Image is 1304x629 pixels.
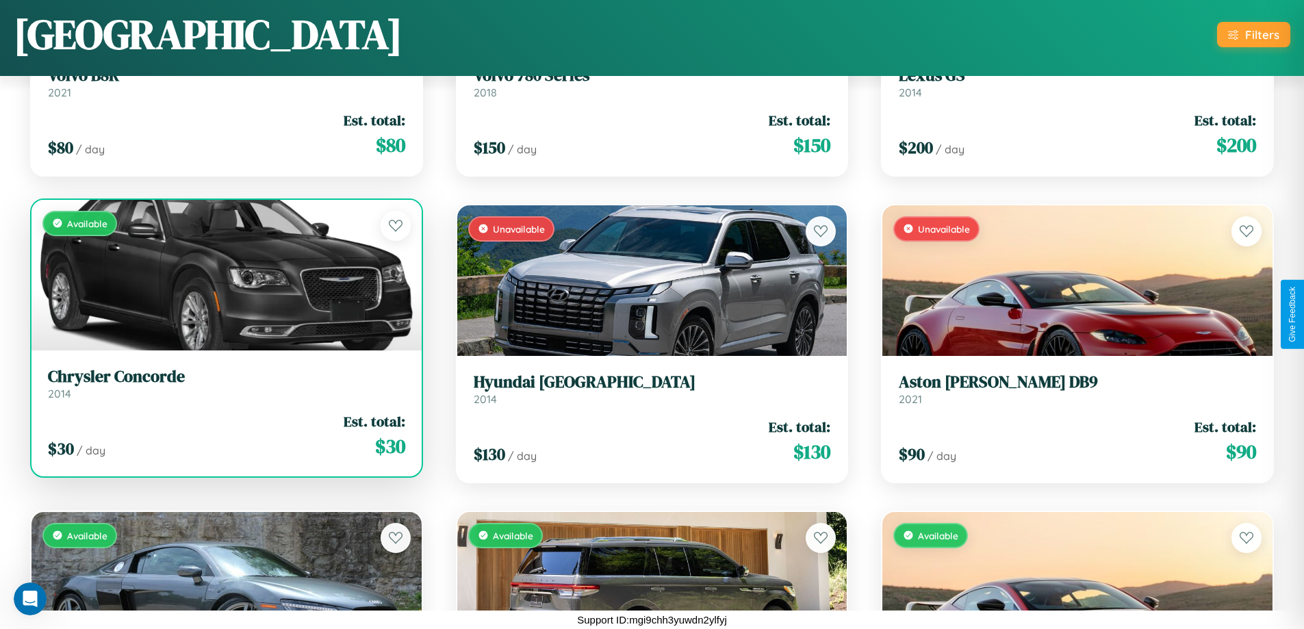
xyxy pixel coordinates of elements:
[918,223,970,235] span: Unavailable
[474,372,831,406] a: Hyundai [GEOGRAPHIC_DATA]2014
[344,411,405,431] span: Est. total:
[899,443,925,465] span: $ 90
[48,66,405,86] h3: Volvo B8R
[48,387,71,400] span: 2014
[899,372,1256,392] h3: Aston [PERSON_NAME] DB9
[48,367,405,400] a: Chrysler Concorde2014
[375,433,405,460] span: $ 30
[1216,131,1256,159] span: $ 200
[1226,438,1256,465] span: $ 90
[936,142,964,156] span: / day
[76,142,105,156] span: / day
[48,437,74,460] span: $ 30
[899,372,1256,406] a: Aston [PERSON_NAME] DB92021
[67,530,107,541] span: Available
[899,86,922,99] span: 2014
[899,392,922,406] span: 2021
[793,438,830,465] span: $ 130
[918,530,958,541] span: Available
[928,449,956,463] span: / day
[793,131,830,159] span: $ 150
[474,372,831,392] h3: Hyundai [GEOGRAPHIC_DATA]
[474,86,497,99] span: 2018
[493,530,533,541] span: Available
[1194,110,1256,130] span: Est. total:
[474,443,505,465] span: $ 130
[474,136,505,159] span: $ 150
[474,66,831,99] a: Volvo 780 Series2018
[493,223,545,235] span: Unavailable
[899,66,1256,86] h3: Lexus GS
[48,66,405,99] a: Volvo B8R2021
[1194,417,1256,437] span: Est. total:
[508,449,537,463] span: / day
[376,131,405,159] span: $ 80
[67,218,107,229] span: Available
[474,392,497,406] span: 2014
[899,66,1256,99] a: Lexus GS2014
[14,582,47,615] iframe: Intercom live chat
[48,86,71,99] span: 2021
[899,136,933,159] span: $ 200
[769,417,830,437] span: Est. total:
[48,136,73,159] span: $ 80
[474,66,831,86] h3: Volvo 780 Series
[1245,27,1279,42] div: Filters
[1217,22,1290,47] button: Filters
[508,142,537,156] span: / day
[577,611,726,629] p: Support ID: mgi9chh3yuwdn2ylfyj
[1288,287,1297,342] div: Give Feedback
[48,367,405,387] h3: Chrysler Concorde
[77,444,105,457] span: / day
[344,110,405,130] span: Est. total:
[769,110,830,130] span: Est. total:
[14,6,402,62] h1: [GEOGRAPHIC_DATA]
